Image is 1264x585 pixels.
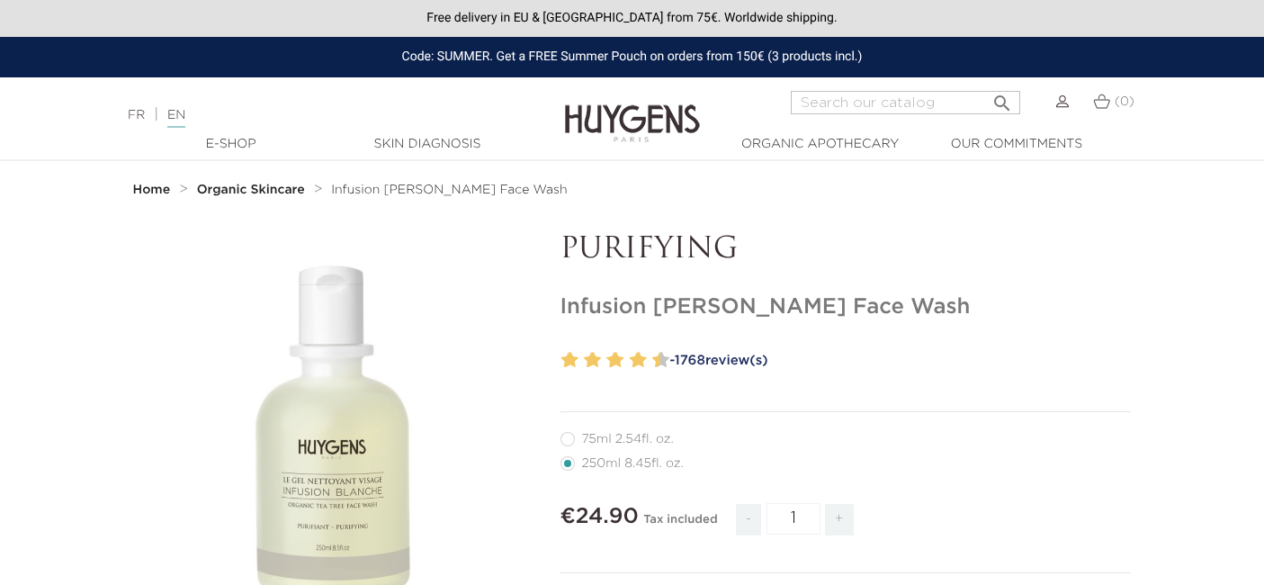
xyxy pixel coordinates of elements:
label: 8 [633,347,647,373]
div: Tax included [643,500,717,549]
label: 9 [649,347,655,373]
input: Quantity [766,503,820,535]
span: Infusion [PERSON_NAME] Face Wash [331,184,567,196]
label: 6 [611,347,624,373]
button:  [986,85,1018,110]
strong: Organic Skincare [197,184,305,196]
a: Organic Skincare [197,183,309,197]
input: Search [791,91,1020,114]
i:  [991,87,1013,109]
a: FR [128,109,145,121]
a: Infusion [PERSON_NAME] Face Wash [331,183,567,197]
a: Skin Diagnosis [337,135,517,154]
a: Home [133,183,175,197]
a: Organic Apothecary [731,135,910,154]
p: PURIFYING [560,233,1132,267]
strong: Home [133,184,171,196]
span: - [736,504,761,535]
label: 5 [603,347,609,373]
label: 2 [565,347,578,373]
a: Our commitments [927,135,1107,154]
span: €24.90 [560,506,639,527]
label: 250ml 8.45fl. oz. [560,456,705,471]
div: | [119,104,513,126]
label: 3 [580,347,587,373]
label: 7 [625,347,632,373]
span: 1768 [675,354,705,367]
label: 75ml 2.54fl. oz. [560,432,695,446]
a: -1768review(s) [664,347,1132,374]
a: EN [167,109,185,128]
span: (0) [1115,95,1134,108]
span: + [825,504,854,535]
h1: Infusion [PERSON_NAME] Face Wash [560,294,1132,320]
label: 1 [558,347,564,373]
label: 10 [656,347,669,373]
img: Huygens [565,76,700,145]
label: 4 [587,347,601,373]
a: E-Shop [141,135,321,154]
